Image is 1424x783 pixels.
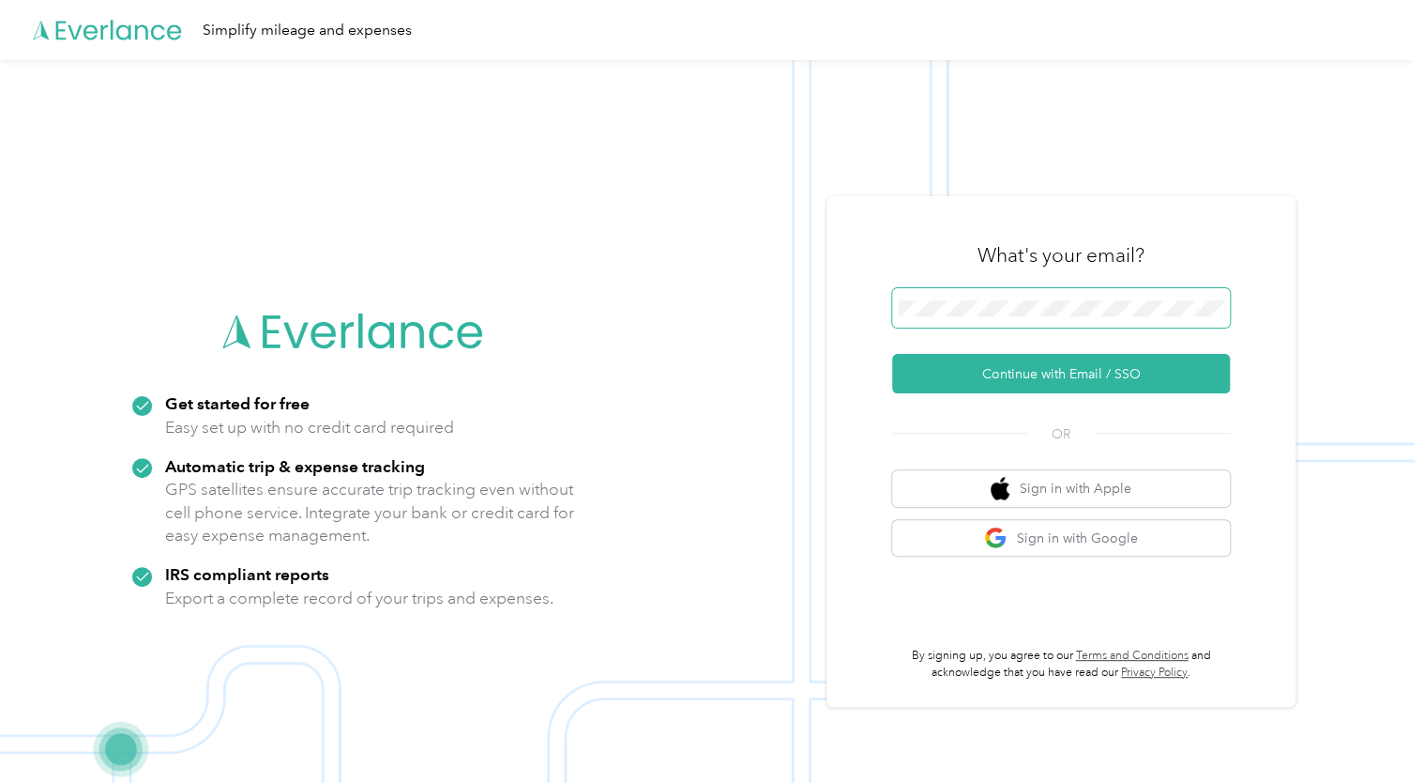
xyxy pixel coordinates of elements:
[892,520,1230,557] button: google logoSign in with Google
[984,527,1007,550] img: google logo
[165,478,575,547] p: GPS satellites ensure accurate trip tracking even without cell phone service. Integrate your bank...
[165,456,425,476] strong: Automatic trip & expense tracking
[1028,424,1094,444] span: OR
[165,564,329,584] strong: IRS compliant reports
[892,470,1230,507] button: apple logoSign in with Apple
[991,477,1009,500] img: apple logo
[1076,649,1189,663] a: Terms and Conditions
[977,242,1144,269] h3: What's your email?
[165,587,553,610] p: Export a complete record of your trips and expenses.
[165,393,310,413] strong: Get started for free
[892,354,1230,393] button: Continue with Email / SSO
[165,416,454,439] p: Easy set up with no credit card required
[203,19,412,42] div: Simplify mileage and expenses
[1121,666,1188,680] a: Privacy Policy
[892,648,1230,681] p: By signing up, you agree to our and acknowledge that you have read our .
